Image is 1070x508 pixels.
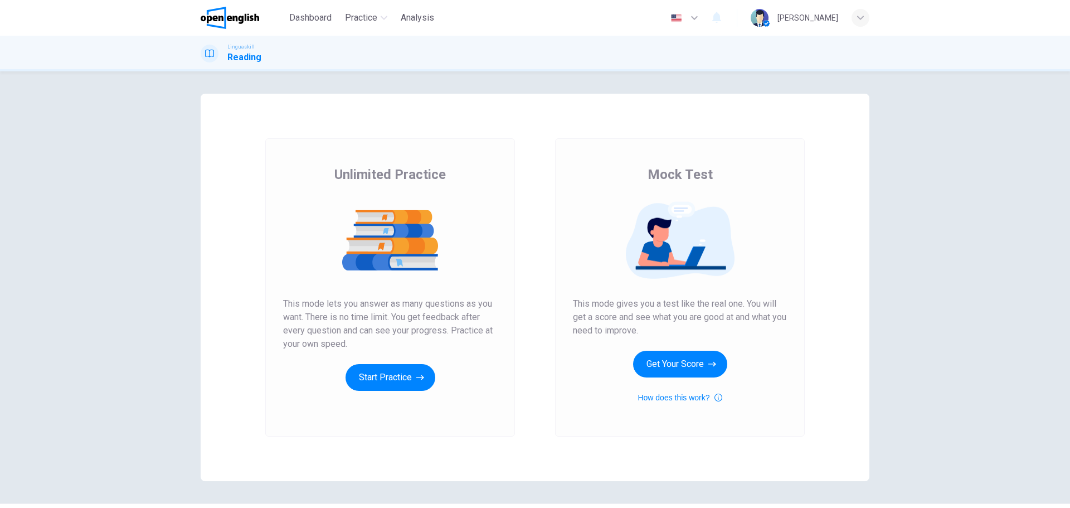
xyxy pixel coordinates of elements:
span: Analysis [401,11,434,25]
button: Dashboard [285,8,336,28]
img: Profile picture [751,9,769,27]
button: Get Your Score [633,351,727,378]
span: Mock Test [648,166,713,183]
button: How does this work? [638,391,722,404]
button: Practice [341,8,392,28]
span: This mode gives you a test like the real one. You will get a score and see what you are good at a... [573,297,787,337]
span: Practice [345,11,377,25]
img: OpenEnglish logo [201,7,259,29]
button: Analysis [396,8,439,28]
h1: Reading [227,51,261,64]
button: Start Practice [346,364,435,391]
a: OpenEnglish logo [201,7,285,29]
div: [PERSON_NAME] [777,11,838,25]
span: Linguaskill [227,43,255,51]
span: Dashboard [289,11,332,25]
span: This mode lets you answer as many questions as you want. There is no time limit. You get feedback... [283,297,497,351]
img: en [669,14,683,22]
span: Unlimited Practice [334,166,446,183]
